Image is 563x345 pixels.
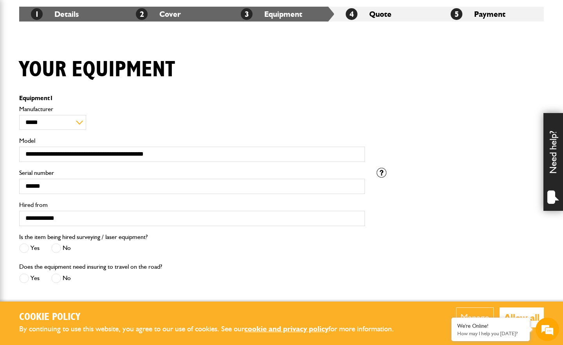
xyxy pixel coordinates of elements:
[500,307,544,327] button: Allow all
[19,138,365,144] label: Model
[19,95,365,101] p: Equipment
[19,243,40,253] label: Yes
[19,323,407,335] p: By continuing to use this website, you agree to our use of cookies. See our for more information.
[19,273,40,283] label: Yes
[456,307,494,327] button: Manage
[19,264,162,270] label: Does the equipment need insuring to travel on the road?
[334,7,439,22] li: Quote
[241,8,253,20] span: 3
[51,243,71,253] label: No
[31,8,43,20] span: 1
[19,311,407,323] h2: Cookie Policy
[451,8,462,20] span: 5
[439,7,544,22] li: Payment
[19,234,148,240] label: Is the item being hired surveying / laser equipment?
[19,57,175,83] h1: Your equipment
[457,323,524,329] div: We're Online!
[50,94,53,102] span: 1
[136,9,181,19] a: 2Cover
[31,9,79,19] a: 1Details
[457,331,524,336] p: How may I help you today?
[10,119,143,136] input: Enter your phone number
[10,72,143,90] input: Enter your last name
[13,43,33,54] img: d_20077148190_company_1631870298795_20077148190
[41,44,132,54] div: Chat with us now
[244,324,328,333] a: cookie and privacy policy
[543,113,563,211] div: Need help?
[128,4,147,23] div: Minimize live chat window
[10,95,143,113] input: Enter your email address
[229,7,334,22] li: Equipment
[136,8,148,20] span: 2
[51,273,71,283] label: No
[19,170,365,176] label: Serial number
[346,8,357,20] span: 4
[19,106,365,112] label: Manufacturer
[106,241,142,252] em: Start Chat
[10,142,143,234] textarea: Type your message and hit 'Enter'
[19,202,365,208] label: Hired from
